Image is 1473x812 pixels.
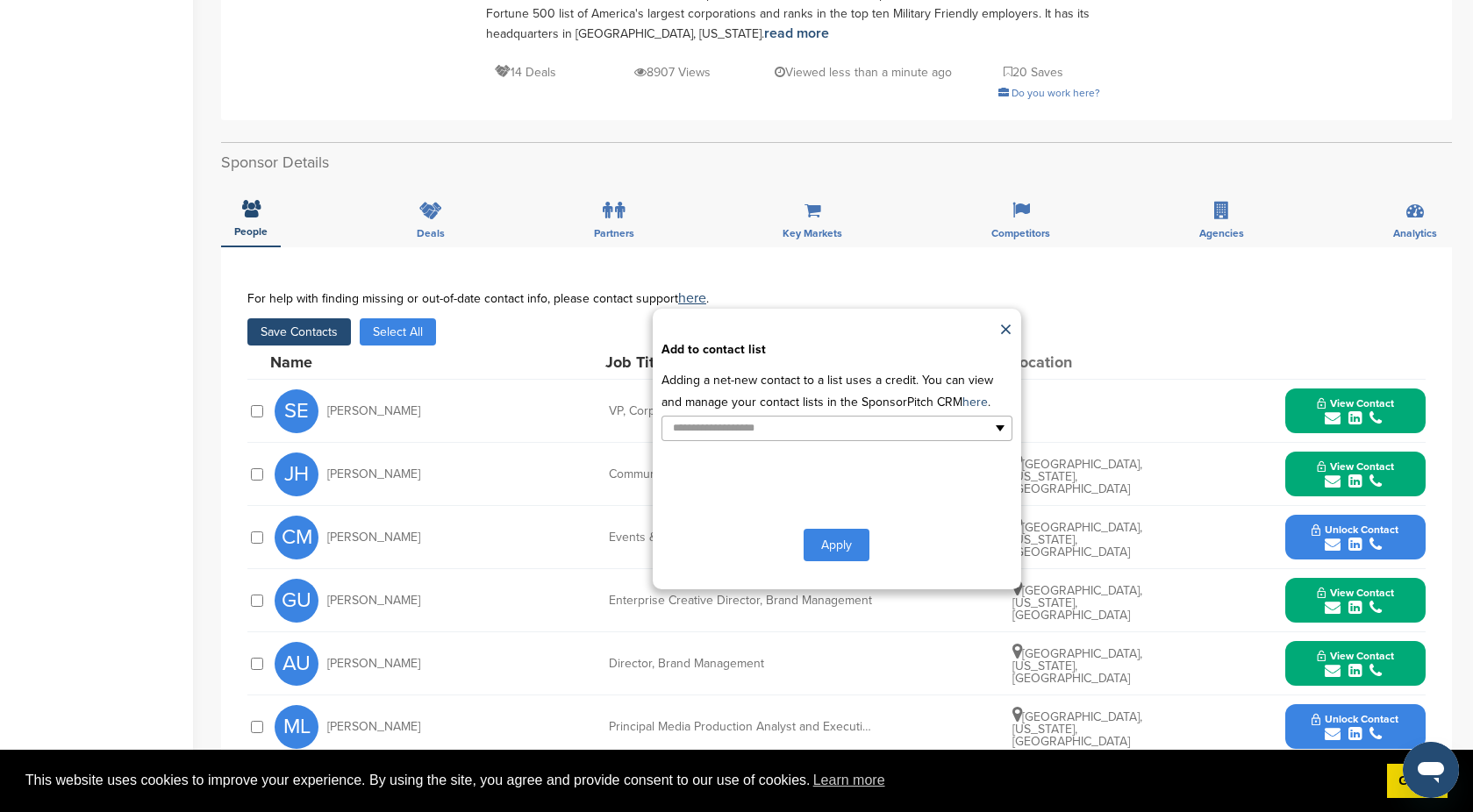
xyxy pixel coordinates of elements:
span: JH [275,452,318,496]
span: [GEOGRAPHIC_DATA], [US_STATE], [GEOGRAPHIC_DATA] [1012,583,1142,623]
div: Director, Brand Management [609,658,872,670]
div: Principal Media Production Analyst and Executive Producer - Brand Experience [609,721,872,733]
div: Add to contact list [661,344,1012,356]
span: Analytics [1393,228,1437,239]
p: Adding a net-new contact to a list uses a credit. You can view and manage your contact lists in t... [661,369,1012,413]
div: Enterprise Creative Director, Brand Management [609,595,872,607]
button: Apply [804,529,869,561]
a: dismiss cookie message [1387,764,1448,799]
a: × [999,317,1012,344]
span: Partners [594,228,634,239]
a: Do you work here? [998,87,1100,99]
span: Unlock Contact [1312,713,1398,725]
h2: Sponsor Details [221,151,1452,175]
span: SE [275,389,318,433]
span: Deals [417,228,445,239]
span: People [234,226,268,237]
span: CM [275,516,318,559]
span: [GEOGRAPHIC_DATA], [US_STATE], [GEOGRAPHIC_DATA] [1012,646,1142,686]
span: Unlock Contact [1312,524,1398,536]
span: Competitors [991,228,1050,239]
span: [PERSON_NAME] [327,595,420,607]
button: View Contact [1296,637,1415,690]
p: Viewed less than a minute ago [775,61,952,83]
span: This website uses cookies to improve your experience. By using the site, you agree and provide co... [25,767,1373,794]
span: View Contact [1317,650,1394,662]
span: View Contact [1317,460,1394,473]
span: GU [275,579,318,623]
button: Unlock Contact [1291,701,1419,753]
button: View Contact [1296,448,1415,501]
a: here [962,395,988,410]
span: [GEOGRAPHIC_DATA], [US_STATE], [GEOGRAPHIC_DATA] [1012,709,1142,749]
iframe: Button to launch messaging window [1403,742,1459,798]
button: View Contact [1296,574,1415,627]
span: Do you work here? [1012,87,1100,99]
span: View Contact [1317,587,1394,599]
span: AU [275,642,318,686]
button: View Contact [1296,385,1415,438]
span: [PERSON_NAME] [327,658,420,670]
p: 8907 Views [634,61,711,83]
span: Key Markets [783,228,842,239]
button: Unlock Contact [1291,511,1419,564]
span: Agencies [1199,228,1244,239]
p: 14 Deals [495,61,556,83]
span: View Contact [1317,397,1394,410]
a: read more [764,25,829,42]
p: 20 Saves [1004,61,1063,83]
a: here [678,289,706,307]
span: ML [275,705,318,749]
span: [PERSON_NAME] [327,721,420,733]
a: learn more about cookies [811,767,888,794]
